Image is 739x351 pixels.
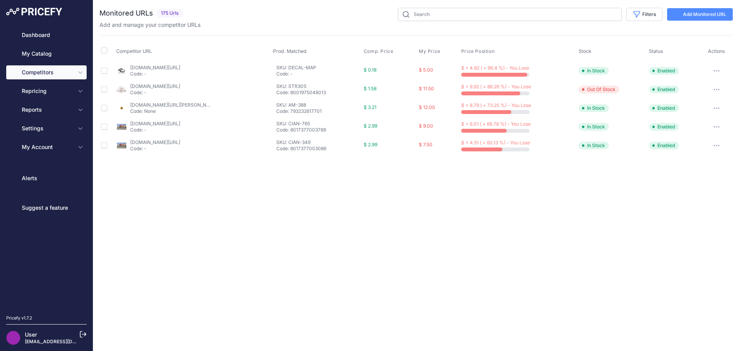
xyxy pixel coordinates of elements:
[22,87,73,95] span: Repricing
[130,127,180,133] p: Code: -
[273,48,307,54] span: Prod. Matched
[156,9,183,18] span: 175 Urls
[276,83,361,90] p: SKU: STR30S
[25,339,106,344] a: [EMAIL_ADDRESS][DOMAIN_NAME]
[419,142,432,147] span: $ 7.50
[25,331,37,338] a: User
[276,102,361,108] p: SKU: AM-388
[276,108,361,114] p: Code: 793232617701
[649,142,679,149] span: Enabled
[276,127,361,133] p: Code: 8017377003789
[276,121,361,127] p: SKU: CIAN-765
[364,48,394,54] span: Comp. Price
[398,8,622,21] input: Search
[276,146,361,152] p: Code: 8017377003086
[419,123,433,129] span: $ 9.00
[579,142,609,149] span: In Stock
[6,8,62,16] img: Pricefy Logo
[130,139,180,145] a: [DOMAIN_NAME][URL]
[364,67,376,73] span: $ 0.18
[276,65,361,71] p: SKU: DECAL-MAP
[364,104,376,110] span: $ 3.21
[116,48,152,54] span: Competitor URL
[6,84,87,98] button: Repricing
[461,65,529,71] span: $ + 4.82 ( + 96.4 %) - You Lose
[419,86,434,91] span: $ 11.50
[579,123,609,131] span: In Stock
[461,102,531,108] span: $ + 8.79 ( + 73.25 %) - You Lose
[276,139,361,146] p: SKU: CIAN-349
[364,48,395,54] button: Comp. Price
[6,201,87,215] a: Suggest a feature
[130,90,180,96] p: Code: -
[6,315,32,321] div: Pricefy v1.7.2
[22,68,73,76] span: Competitors
[6,28,87,42] a: Dashboard
[649,123,679,131] span: Enabled
[22,106,73,114] span: Reports
[649,86,679,93] span: Enabled
[579,86,619,93] span: Out Of Stock
[22,125,73,132] span: Settings
[579,104,609,112] span: In Stock
[6,65,87,79] button: Competitors
[99,8,153,19] h2: Monitored URLs
[626,8,662,21] button: Filters
[130,108,211,114] p: Code: None
[649,104,679,112] span: Enabled
[6,47,87,61] a: My Catalog
[649,48,663,54] span: Status
[419,48,442,54] button: My Price
[649,67,679,75] span: Enabled
[364,123,377,129] span: $ 2.99
[130,71,180,77] p: Code: -
[461,48,496,54] button: Price Position
[6,171,87,185] a: Alerts
[461,48,495,54] span: Price Position
[364,142,377,147] span: $ 2.99
[708,48,725,54] span: Actions
[667,8,733,21] a: Add Monitored URL
[130,146,180,152] p: Code: -
[99,21,200,29] p: Add and manage your competitor URLs
[276,71,361,77] p: Code: -
[130,65,180,70] a: [DOMAIN_NAME][URL]
[461,121,531,127] span: $ + 6.01 ( + 66.78 %) - You Lose
[419,67,433,73] span: $ 5.00
[461,140,530,146] span: $ + 4.51 ( + 60.13 %) - You Lose
[6,28,87,305] nav: Sidebar
[461,84,531,90] span: $ + 9.92 ( + 86.26 %) - You Lose
[130,121,180,126] a: [DOMAIN_NAME][URL]
[579,48,591,54] span: Stock
[364,86,376,91] span: $ 1.58
[6,121,87,135] button: Settings
[579,67,609,75] span: In Stock
[419,104,435,110] span: $ 12.00
[276,90,361,96] p: Code: 8001975048013
[22,143,73,151] span: My Account
[419,48,441,54] span: My Price
[130,102,256,108] a: [DOMAIN_NAME][URL][PERSON_NAME][PERSON_NAME]
[6,103,87,117] button: Reports
[130,83,180,89] a: [DOMAIN_NAME][URL]
[6,140,87,154] button: My Account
